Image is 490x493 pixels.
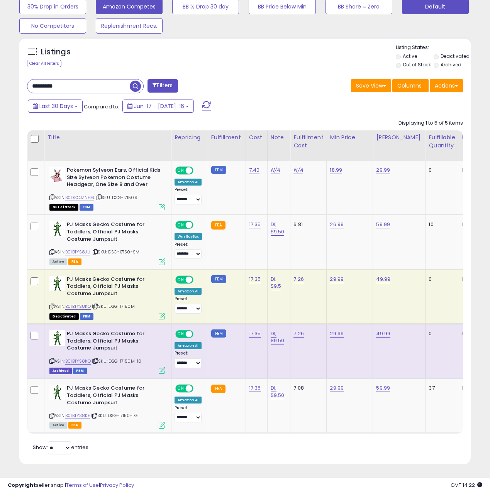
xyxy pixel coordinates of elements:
[122,100,194,113] button: Jun-17 - [DATE]-16
[49,313,79,320] span: All listings that are unavailable for purchase on Amazon for any reason other than out-of-stock
[441,53,470,59] label: Deactivated
[175,187,202,204] div: Preset:
[67,167,161,190] b: Pokemon Sylveon Ears, Official Kids Size Sylveon Pokemon Costume Headgear, One Size 8 and Over
[27,60,61,67] div: Clear All Filters
[49,167,165,209] div: ASIN:
[271,166,280,174] a: N/A
[249,275,261,283] a: 17.35
[249,133,264,142] div: Cost
[249,221,261,228] a: 17.35
[396,44,471,51] p: Listing States:
[376,275,390,283] a: 49.99
[49,276,65,291] img: 41dpox8BmvL._SL40_.jpg
[330,166,342,174] a: 18.99
[49,385,65,400] img: 41dpox8BmvL._SL40_.jpg
[65,249,90,255] a: B01BTYS8JU
[49,221,165,264] div: ASIN:
[211,385,226,393] small: FBA
[441,61,461,68] label: Archived
[65,412,90,419] a: B01BTYS8KE
[41,47,71,57] h5: Listings
[211,166,226,174] small: FBM
[91,412,137,419] span: | SKU: DSG-17150-LG
[249,384,261,392] a: 17.35
[330,330,344,338] a: 29.99
[148,79,178,93] button: Filters
[192,276,205,283] span: OFF
[47,133,168,142] div: Title
[271,384,285,399] a: DI; $9.50
[403,53,417,59] label: Active
[192,331,205,338] span: OFF
[175,233,202,240] div: Win BuyBox
[80,313,94,320] span: FBM
[376,221,390,228] a: 59.99
[28,100,83,113] button: Last 30 Days
[66,481,99,489] a: Terms of Use
[330,221,344,228] a: 26.99
[293,275,304,283] a: 7.26
[429,167,453,174] div: 0
[68,258,81,265] span: FBA
[73,368,87,374] span: FBM
[176,331,186,338] span: ON
[330,133,370,142] div: Min Price
[65,194,94,201] a: B0DSCJZNH6
[49,276,165,319] div: ASIN:
[49,330,165,373] div: ASIN:
[293,166,303,174] a: N/A
[8,481,36,489] strong: Copyright
[175,242,202,259] div: Preset:
[293,221,320,228] div: 6.81
[49,385,165,427] div: ASIN:
[176,276,186,283] span: ON
[100,481,134,489] a: Privacy Policy
[67,276,161,299] b: PJ Masks Gecko Costume for Toddlers, Official PJ Masks Costume Jumpsuit
[176,222,186,228] span: ON
[175,288,202,295] div: Amazon AI
[376,384,390,392] a: 59.99
[271,330,285,344] a: DI; $9.50
[211,133,242,142] div: Fulfillment
[397,82,422,89] span: Columns
[175,342,202,349] div: Amazon AI
[376,166,390,174] a: 29.99
[192,385,205,392] span: OFF
[134,102,184,110] span: Jun-17 - [DATE]-16
[175,296,202,314] div: Preset:
[429,385,453,392] div: 37
[175,397,202,404] div: Amazon AI
[429,133,455,150] div: Fulfillable Quantity
[192,167,205,174] span: OFF
[429,330,453,337] div: 0
[92,249,139,255] span: | SKU: DSG-17150-SM
[176,167,186,174] span: ON
[67,385,161,408] b: PJ Masks Gecko Costume for Toddlers, Official PJ Masks Costume Jumpsuit
[192,222,205,228] span: OFF
[429,221,453,228] div: 10
[39,102,73,110] span: Last 30 Days
[351,79,391,92] button: Save View
[211,329,226,338] small: FBM
[96,18,163,34] button: Replenishment Recs.
[398,120,463,127] div: Displaying 1 to 5 of 5 items
[293,133,323,150] div: Fulfillment Cost
[49,422,67,429] span: All listings currently available for purchase on Amazon
[430,79,463,92] button: Actions
[330,384,344,392] a: 29.99
[49,258,67,265] span: All listings currently available for purchase on Amazon
[403,61,431,68] label: Out of Stock
[293,385,320,392] div: 7.08
[451,481,482,489] span: 2025-08-16 14:22 GMT
[392,79,429,92] button: Columns
[92,303,135,309] span: | SKU: DSG-17150M
[33,444,88,451] span: Show: entries
[249,166,260,174] a: 7.40
[84,103,119,110] span: Compared to:
[67,221,161,245] b: PJ Masks Gecko Costume for Toddlers, Official PJ Masks Costume Jumpsuit
[429,276,453,283] div: 0
[271,133,287,142] div: Note
[175,351,202,368] div: Preset:
[80,204,93,211] span: FBM
[293,330,304,338] a: 7.26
